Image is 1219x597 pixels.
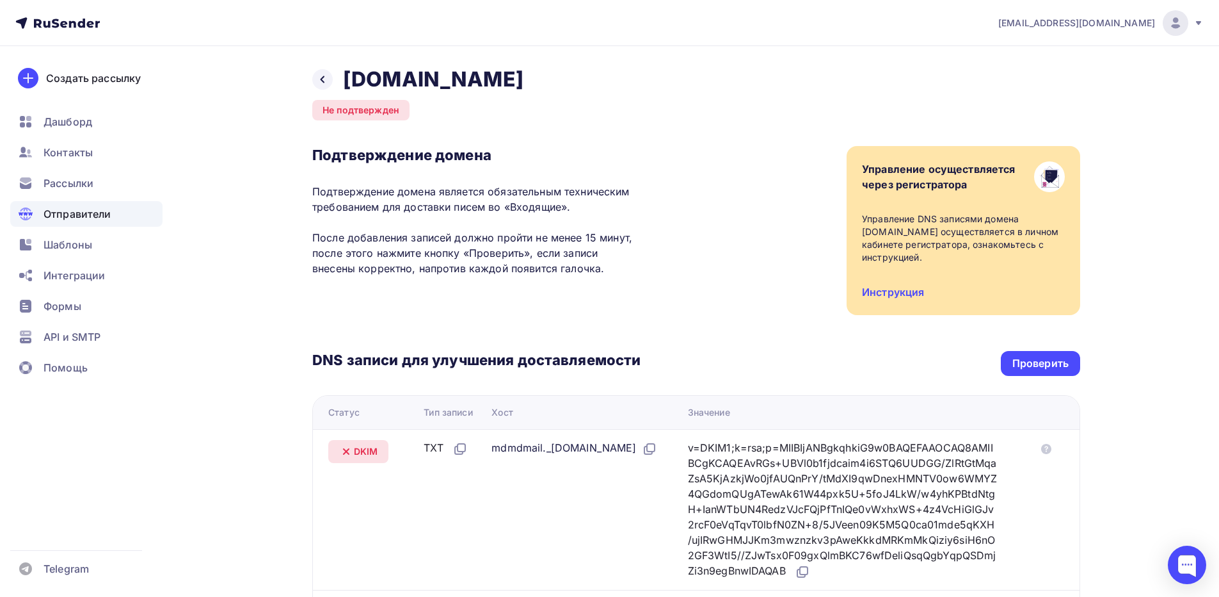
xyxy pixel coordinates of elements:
[44,176,93,191] span: Рассылки
[44,561,89,577] span: Telegram
[44,206,111,222] span: Отправители
[862,161,1016,192] div: Управление осуществляется через регистратора
[688,440,998,580] div: v=DKIM1;k=rsa;p=MIIBIjANBgkqhkiG9w0BAQEFAAOCAQ8AMIIBCgKCAQEAvRGs+UBVl0b1fjdcaim4i6STQ6UUDGG/ZlRtG...
[44,329,100,345] span: API и SMTP
[862,286,924,298] a: Инструкция
[44,114,92,129] span: Дашборд
[44,268,105,283] span: Интеграции
[998,17,1155,29] span: [EMAIL_ADDRESS][DOMAIN_NAME]
[862,213,1065,264] div: Управление DNS записями домена [DOMAIN_NAME] осуществляется в личном кабинете регистратора, ознак...
[44,237,92,252] span: Шаблоны
[328,406,360,419] div: Статус
[688,406,730,419] div: Значение
[424,406,472,419] div: Тип записи
[10,232,163,258] a: Шаблоны
[312,351,641,372] h3: DNS записи для улучшения доставляемости
[491,440,657,457] div: mdmdmail._[DOMAIN_NAME]
[312,100,410,120] div: Не подтвержден
[44,145,93,160] span: Контакты
[10,170,163,196] a: Рассылки
[10,293,163,319] a: Формы
[312,184,641,276] p: Подтверждение домена является обязательным техническим требованием для доставки писем во «Входящи...
[998,10,1204,36] a: [EMAIL_ADDRESS][DOMAIN_NAME]
[424,440,467,457] div: TXT
[44,360,88,375] span: Помощь
[10,109,163,135] a: Дашборд
[491,406,513,419] div: Хост
[312,146,641,164] h3: Подтверждение домена
[10,201,163,227] a: Отправители
[354,445,378,458] span: DKIM
[46,70,141,86] div: Создать рассылку
[1012,356,1069,371] div: Проверить
[343,67,523,92] h2: [DOMAIN_NAME]
[10,140,163,165] a: Контакты
[44,298,81,314] span: Формы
